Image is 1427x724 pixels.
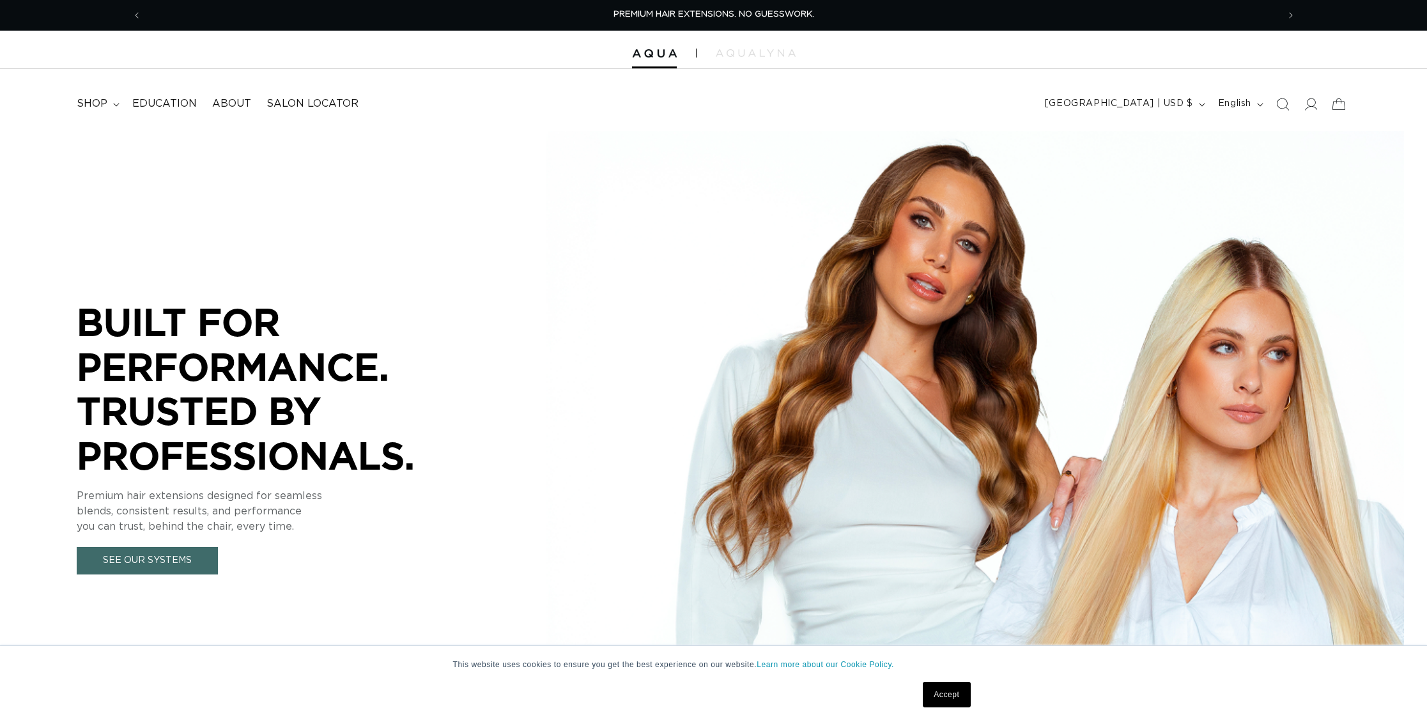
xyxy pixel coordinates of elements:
button: English [1210,92,1269,116]
button: Next announcement [1277,3,1305,27]
summary: shop [69,89,125,118]
span: English [1218,97,1251,111]
span: About [212,97,251,111]
a: Education [125,89,204,118]
a: Accept [923,682,970,707]
a: Salon Locator [259,89,366,118]
summary: Search [1269,90,1297,118]
p: BUILT FOR PERFORMANCE. TRUSTED BY PROFESSIONALS. [77,300,460,477]
img: Aqua Hair Extensions [632,49,677,58]
span: shop [77,97,107,111]
p: This website uses cookies to ensure you get the best experience on our website. [453,659,975,670]
a: See Our Systems [77,547,218,574]
img: aqualyna.com [716,49,796,57]
span: PREMIUM HAIR EXTENSIONS. NO GUESSWORK. [613,10,814,19]
span: Education [132,97,197,111]
span: [GEOGRAPHIC_DATA] | USD $ [1045,97,1193,111]
p: Premium hair extensions designed for seamless blends, consistent results, and performance you can... [77,488,460,534]
button: Previous announcement [123,3,151,27]
a: Learn more about our Cookie Policy. [757,660,894,669]
a: About [204,89,259,118]
button: [GEOGRAPHIC_DATA] | USD $ [1037,92,1210,116]
span: Salon Locator [266,97,359,111]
